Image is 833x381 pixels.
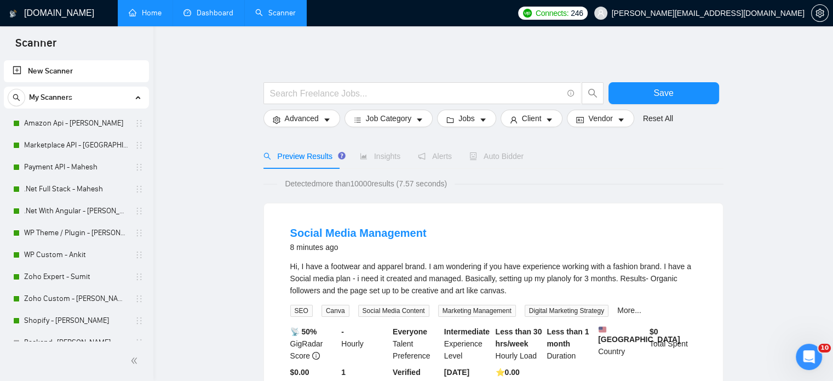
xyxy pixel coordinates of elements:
[390,326,442,362] div: Talent Preference
[263,110,340,127] button: settingAdvancedcaret-down
[479,116,487,124] span: caret-down
[290,227,427,239] a: Social Media Management
[446,116,454,124] span: folder
[501,110,563,127] button: userClientcaret-down
[9,5,17,22] img: logo
[135,316,143,325] span: holder
[135,207,143,215] span: holder
[323,116,331,124] span: caret-down
[263,152,271,160] span: search
[576,116,584,124] span: idcard
[496,327,542,348] b: Less than 30 hrs/week
[290,327,317,336] b: 📡 50%
[13,60,140,82] a: New Scanner
[522,112,542,124] span: Client
[582,82,604,104] button: search
[24,288,128,310] a: Zoho Custom - [PERSON_NAME]
[135,338,143,347] span: holder
[129,8,162,18] a: homeHome
[290,305,313,317] span: SEO
[341,368,346,377] b: 1
[358,305,429,317] span: Social Media Content
[496,368,520,377] b: ⭐️ 0.00
[438,305,516,317] span: Marketing Management
[796,344,822,370] iframe: Intercom live chat
[7,35,65,58] span: Scanner
[437,110,496,127] button: folderJobscaret-down
[183,8,233,18] a: dashboardDashboard
[24,178,128,200] a: .Net Full Stack - Mahesh
[582,88,603,98] span: search
[24,112,128,134] a: Amazon Api - [PERSON_NAME]
[24,310,128,332] a: Shopify - [PERSON_NAME]
[288,326,340,362] div: GigRadar Score
[270,87,562,100] input: Search Freelance Jobs...
[24,244,128,266] a: WP Custom - Ankit
[444,368,469,377] b: [DATE]
[812,9,828,18] span: setting
[418,152,452,161] span: Alerts
[567,90,575,97] span: info-circle
[596,326,647,362] div: Country
[650,327,658,336] b: $ 0
[571,7,583,19] span: 246
[312,352,320,360] span: info-circle
[290,241,427,254] div: 8 minutes ago
[24,332,128,354] a: Backend- [PERSON_NAME]
[811,4,829,22] button: setting
[536,7,568,19] span: Connects:
[418,152,426,160] span: notification
[567,110,634,127] button: idcardVendorcaret-down
[135,294,143,303] span: holder
[510,116,518,124] span: user
[24,266,128,288] a: Zoho Expert - Sumit
[341,327,344,336] b: -
[135,141,143,150] span: holder
[617,116,625,124] span: caret-down
[442,326,493,362] div: Experience Level
[24,222,128,244] a: WP Theme / Plugin - [PERSON_NAME]
[263,152,342,161] span: Preview Results
[444,327,490,336] b: Intermediate
[416,116,423,124] span: caret-down
[545,116,553,124] span: caret-down
[469,152,524,161] span: Auto Bidder
[366,112,411,124] span: Job Category
[130,355,141,366] span: double-left
[344,110,433,127] button: barsJob Categorycaret-down
[24,134,128,156] a: Marketplace API - [GEOGRAPHIC_DATA]
[4,60,149,82] li: New Scanner
[8,94,25,101] span: search
[290,368,309,377] b: $0.00
[321,305,349,317] span: Canva
[493,326,545,362] div: Hourly Load
[818,344,831,352] span: 10
[547,327,589,348] b: Less than 1 month
[354,116,361,124] span: bars
[135,119,143,128] span: holder
[24,156,128,178] a: Payment API - Mahesh
[337,151,347,161] div: Tooltip anchor
[285,112,319,124] span: Advanced
[523,9,532,18] img: upwork-logo.png
[135,251,143,259] span: holder
[617,306,641,315] a: More...
[544,326,596,362] div: Duration
[255,8,296,18] a: searchScanner
[135,229,143,237] span: holder
[469,152,477,160] span: robot
[29,87,72,109] span: My Scanners
[598,326,680,344] b: [GEOGRAPHIC_DATA]
[360,152,367,160] span: area-chart
[588,112,612,124] span: Vendor
[597,9,605,17] span: user
[290,260,697,297] div: Hi, I have a footwear and apparel brand. I am wondering if you have experience working with a fas...
[653,86,673,100] span: Save
[643,112,673,124] a: Reset All
[811,9,829,18] a: setting
[458,112,475,124] span: Jobs
[525,305,608,317] span: Digital Marketing Strategy
[135,185,143,194] span: holder
[647,326,699,362] div: Total Spent
[135,272,143,281] span: holder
